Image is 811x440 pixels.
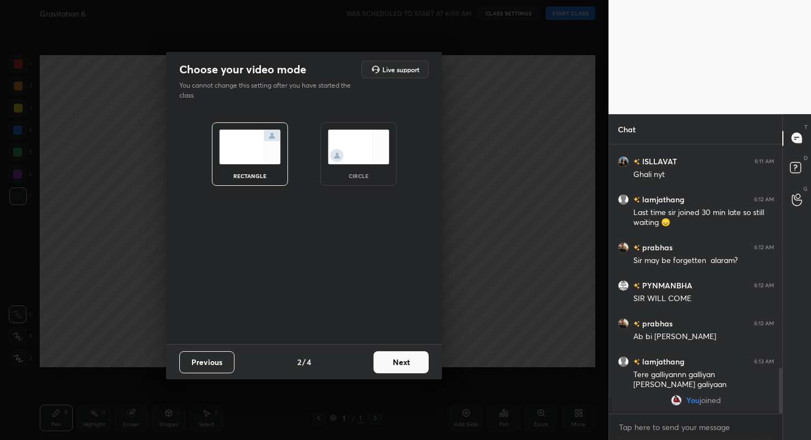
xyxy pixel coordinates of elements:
[633,245,640,251] img: no-rating-badge.077c3623.svg
[618,194,629,205] img: default.png
[618,242,629,253] img: df41603d14774a1f811f777d1390c1d7.jpg
[804,154,808,162] p: D
[179,62,306,77] h2: Choose your video mode
[633,369,774,390] div: Tere galliyannn galliyan [PERSON_NAME] galiyaan
[337,173,381,179] div: circle
[640,318,673,329] h6: prabhas
[228,173,272,179] div: rectangle
[754,320,774,326] div: 6:12 AM
[179,81,358,100] p: You cannot change this setting after you have started the class
[609,115,644,144] p: Chat
[671,395,682,406] img: 1ebef24397bb4d34b920607507894a09.jpg
[754,282,774,288] div: 6:12 AM
[633,207,774,228] div: Last time sir joined 30 min late so still waiting 😞
[754,244,774,250] div: 6:12 AM
[700,396,721,405] span: joined
[382,66,419,73] h5: Live support
[640,356,685,367] h6: lamjathang
[754,196,774,202] div: 6:12 AM
[307,356,311,368] h4: 4
[754,358,774,364] div: 6:13 AM
[633,159,640,165] img: no-rating-badge.077c3623.svg
[302,356,306,368] h4: /
[640,155,677,167] h6: ISLLAVAT
[179,351,234,373] button: Previous
[618,280,629,291] img: 22b34a7aa657474a8eac76be24a0c250.jpg
[297,356,301,368] h4: 2
[618,155,629,167] img: d170cb0c3cae47e18a0511a822287023.jpg
[633,169,774,180] div: Ghali nyt
[640,242,673,253] h6: prabhas
[686,396,700,405] span: You
[640,280,692,291] h6: PYNMANBHA
[640,194,685,205] h6: lamjathang
[633,197,640,203] img: no-rating-badge.077c3623.svg
[755,158,774,164] div: 6:11 AM
[219,130,281,164] img: normalScreenIcon.ae25ed63.svg
[633,359,640,365] img: no-rating-badge.077c3623.svg
[618,318,629,329] img: df41603d14774a1f811f777d1390c1d7.jpg
[633,255,774,266] div: Sir may be forgetten alaram?
[804,123,808,131] p: T
[328,130,390,164] img: circleScreenIcon.acc0effb.svg
[609,144,783,414] div: grid
[618,356,629,367] img: default.png
[633,293,774,304] div: SIR WILL COME
[803,185,808,193] p: G
[374,351,429,373] button: Next
[633,283,640,289] img: no-rating-badge.077c3623.svg
[633,321,640,327] img: no-rating-badge.077c3623.svg
[633,331,774,342] div: Ab bi [PERSON_NAME]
